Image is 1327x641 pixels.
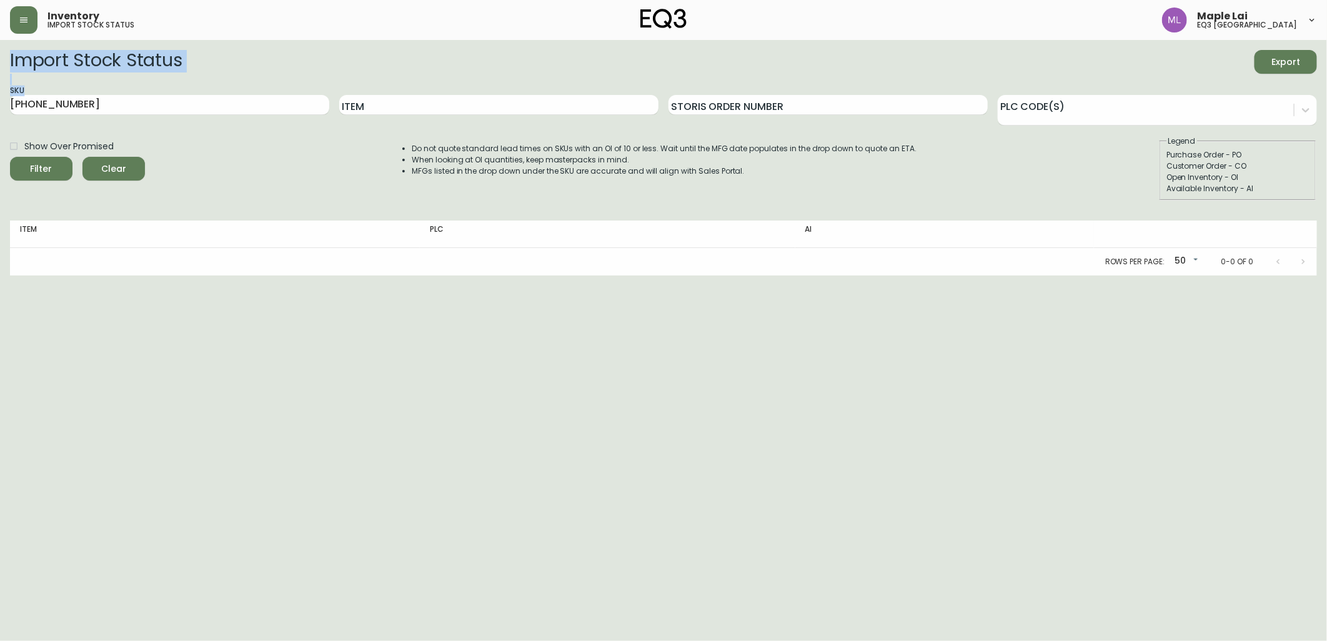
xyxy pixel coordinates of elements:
p: 0-0 of 0 [1221,256,1253,267]
li: MFGs listed in the drop down under the SKU are accurate and will align with Sales Portal. [412,166,917,177]
img: logo [640,9,687,29]
th: AI [795,221,1094,248]
th: Item [10,221,420,248]
li: When looking at OI quantities, keep masterpacks in mind. [412,154,917,166]
button: Filter [10,157,72,181]
h5: import stock status [47,21,134,29]
div: Customer Order - CO [1166,161,1309,172]
legend: Legend [1166,136,1197,147]
div: 50 [1170,251,1201,272]
li: Do not quote standard lead times on SKUs with an OI of 10 or less. Wait until the MFG date popula... [412,143,917,154]
button: Clear [82,157,145,181]
h5: eq3 [GEOGRAPHIC_DATA] [1197,21,1297,29]
h2: Import Stock Status [10,50,182,74]
div: Filter [31,161,52,177]
span: Inventory [47,11,99,21]
div: Available Inventory - AI [1166,183,1309,194]
div: Open Inventory - OI [1166,172,1309,183]
button: Export [1255,50,1317,74]
p: Rows per page: [1105,256,1165,267]
span: Clear [92,161,135,177]
div: Purchase Order - PO [1166,149,1309,161]
span: Show Over Promised [24,140,114,153]
img: 61e28cffcf8cc9f4e300d877dd684943 [1162,7,1187,32]
span: Maple Lai [1197,11,1248,21]
span: Export [1265,54,1307,70]
th: PLC [420,221,795,248]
